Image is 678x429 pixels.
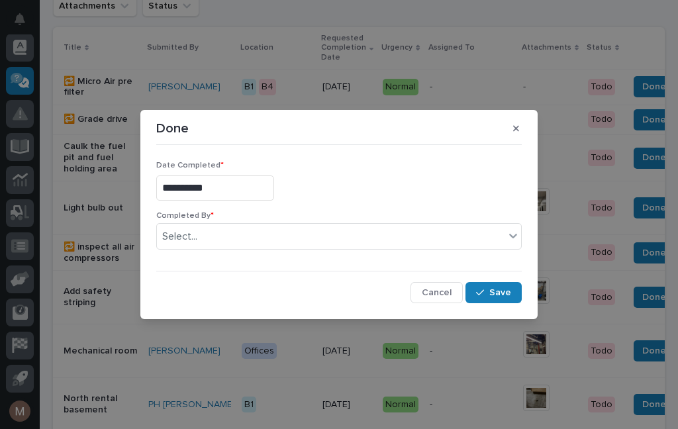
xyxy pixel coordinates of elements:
span: Date Completed [156,162,224,169]
span: Completed By [156,212,214,220]
span: Cancel [422,287,452,299]
button: Save [465,282,522,303]
button: Cancel [411,282,463,303]
div: Select... [162,230,197,244]
span: Save [489,287,511,299]
p: Done [156,120,189,136]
